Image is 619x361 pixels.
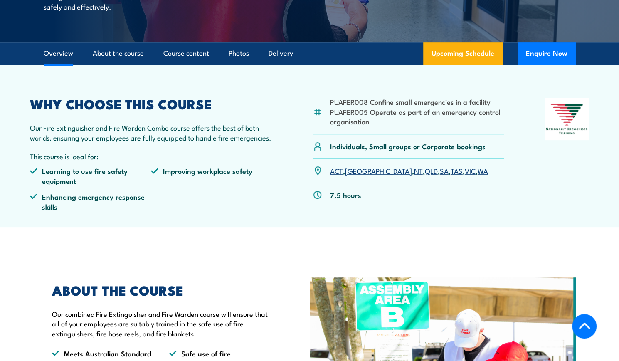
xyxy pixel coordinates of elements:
p: Individuals, Small groups or Corporate bookings [330,141,486,151]
button: Enquire Now [518,42,576,65]
a: VIC [465,166,476,176]
img: Nationally Recognised Training logo. [545,98,589,140]
a: QLD [425,166,438,176]
a: Delivery [269,42,293,64]
a: Overview [44,42,73,64]
a: NT [414,166,423,176]
p: Our Fire Extinguisher and Fire Warden Combo course offers the best of both worlds, ensuring your ... [30,123,273,142]
li: Learning to use fire safety equipment [30,166,151,185]
li: Enhancing emergency response skills [30,192,151,211]
li: PUAFER008 Confine small emergencies in a facility [330,97,504,106]
a: TAS [451,166,463,176]
h2: ABOUT THE COURSE [52,284,271,296]
li: PUAFER005 Operate as part of an emergency control organisation [330,107,504,126]
p: 7.5 hours [330,190,361,200]
a: WA [478,166,488,176]
a: Course content [163,42,209,64]
p: Our combined Fire Extinguisher and Fire Warden course will ensure that all of your employees are ... [52,309,271,338]
h2: WHY CHOOSE THIS COURSE [30,98,273,109]
a: Photos [229,42,249,64]
li: Improving workplace safety [151,166,272,185]
a: About the course [93,42,144,64]
p: , , , , , , , [330,166,488,176]
a: Upcoming Schedule [423,42,503,65]
a: SA [440,166,449,176]
a: [GEOGRAPHIC_DATA] [345,166,412,176]
a: ACT [330,166,343,176]
p: This course is ideal for: [30,151,273,161]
